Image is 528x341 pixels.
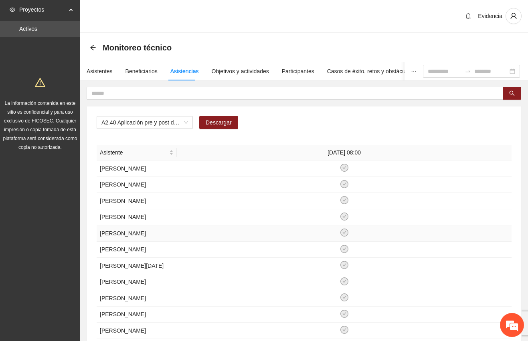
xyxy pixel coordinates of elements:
span: Monitoreo técnico [103,41,172,54]
span: eye [10,7,15,12]
td: [PERSON_NAME] [97,274,177,291]
td: [PERSON_NAME] [97,160,177,177]
span: search [509,90,515,97]
span: user [506,12,521,20]
td: [PERSON_NAME] [97,307,177,323]
td: [PERSON_NAME] [97,193,177,209]
span: check-circle [340,326,348,334]
span: check-circle [340,164,348,172]
td: [PERSON_NAME][DATE] [97,258,177,274]
span: check-circle [340,213,348,221]
button: bell [462,10,475,22]
span: arrow-left [90,44,96,51]
span: Evidencia [478,13,502,19]
button: ellipsis [405,62,423,80]
span: check-circle [340,277,348,285]
div: Asistentes [87,67,113,76]
span: check-circle [340,180,348,188]
span: check-circle [340,245,348,253]
td: [PERSON_NAME] [97,177,177,193]
span: check-circle [340,196,348,204]
span: Proyectos [19,2,67,18]
th: [DATE] 08:00 [177,145,512,160]
button: Descargar [199,116,238,129]
span: to [465,68,471,74]
div: Participantes [282,67,314,76]
span: swap-right [465,68,471,74]
span: warning [35,77,45,88]
span: check-circle [340,229,348,237]
th: Asistente [97,145,177,160]
div: Back [90,44,96,51]
td: [PERSON_NAME] [97,290,177,307]
span: ellipsis [411,68,417,74]
button: search [503,87,521,100]
span: La información contenida en este sitio es confidencial y para uso exclusivo de FICOSEC. Cualquier... [3,100,77,150]
span: Asistente [100,148,168,157]
td: [PERSON_NAME] [97,323,177,339]
div: Beneficiarios [125,67,158,76]
button: user [506,8,522,24]
span: check-circle [340,310,348,318]
div: Casos de éxito, retos y obstáculos [327,67,413,76]
span: check-circle [340,293,348,301]
td: [PERSON_NAME] [97,242,177,258]
span: check-circle [340,261,348,269]
td: [PERSON_NAME] [97,209,177,226]
div: Asistencias [170,67,199,76]
span: bell [462,13,474,19]
span: Descargar [206,118,232,127]
div: Objetivos y actividades [212,67,269,76]
span: A2.40 Aplicación pre y post de Escala de Funcionamiento Familiar - Riberas del Sacramento [101,116,188,128]
a: Activos [19,26,37,32]
td: [PERSON_NAME] [97,225,177,242]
